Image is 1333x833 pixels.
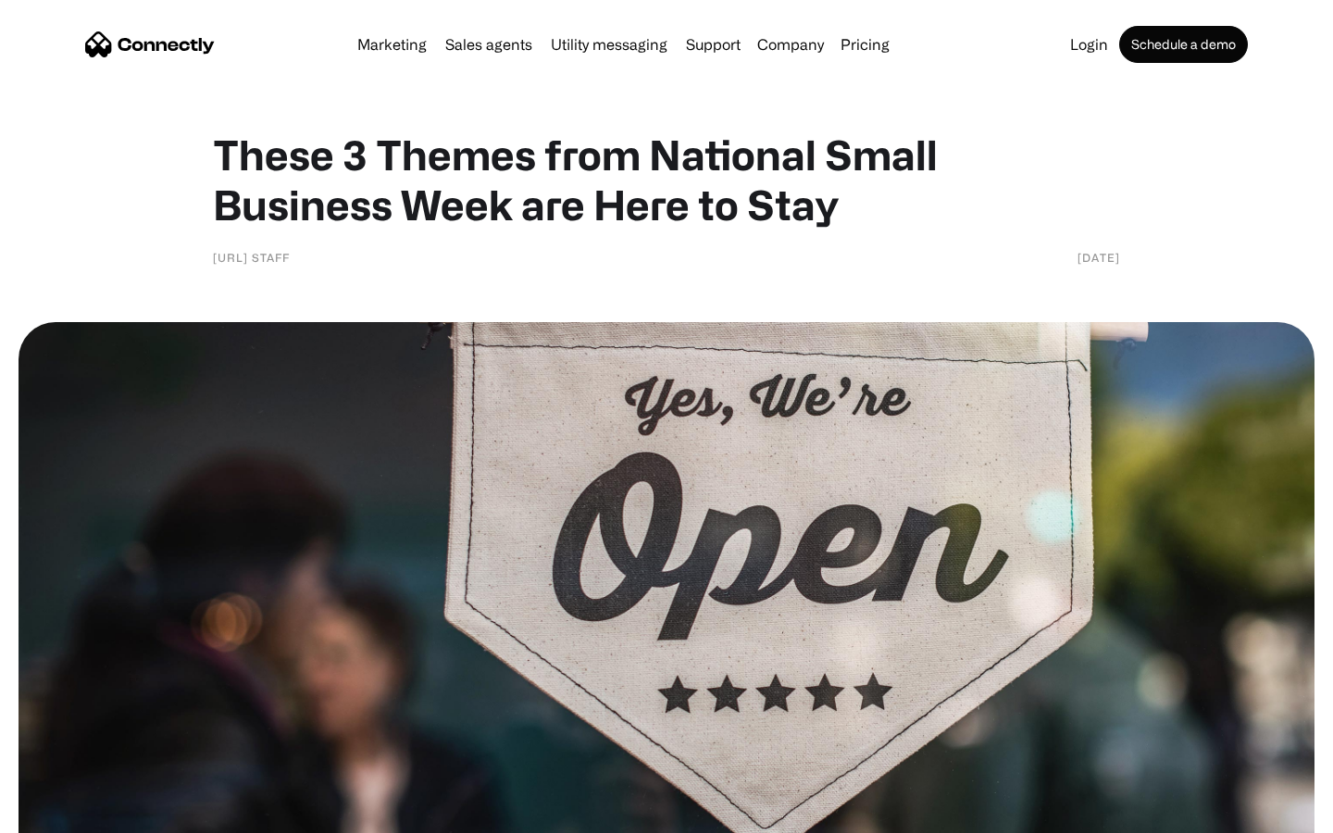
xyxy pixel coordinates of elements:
[213,130,1120,230] h1: These 3 Themes from National Small Business Week are Here to Stay
[679,37,748,52] a: Support
[19,801,111,827] aside: Language selected: English
[1078,248,1120,267] div: [DATE]
[1063,37,1115,52] a: Login
[1119,26,1248,63] a: Schedule a demo
[543,37,675,52] a: Utility messaging
[37,801,111,827] ul: Language list
[213,248,290,267] div: [URL] Staff
[350,37,434,52] a: Marketing
[438,37,540,52] a: Sales agents
[833,37,897,52] a: Pricing
[757,31,824,57] div: Company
